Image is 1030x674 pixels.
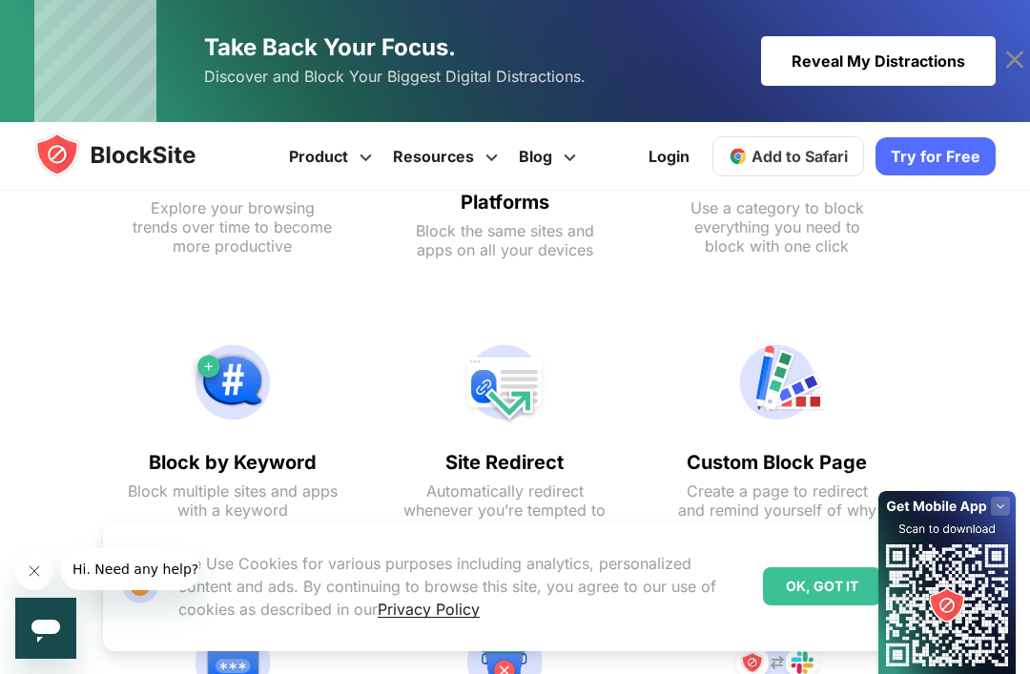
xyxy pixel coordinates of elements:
text: Custom Block Page [672,451,882,474]
div: OK, GOT IT [763,567,881,605]
text: Block the same sites and apps on all your devices [400,221,609,259]
img: chrome-icon.svg [729,147,748,166]
text: Site Redirect [400,451,609,474]
a: Product [281,122,385,191]
a: Resources [385,122,511,191]
text: Block by Keyword [128,451,338,474]
text: Create a page to redirect and remind yourself of why you need to stay focused [672,481,882,539]
a: Add to Safari [712,136,864,176]
span: Discover and Block Your Biggest Digital Distractions. [204,63,586,91]
text: Block multiple sites and apps with a keyword [128,481,338,520]
p: We Use Cookies for various purposes including analytics, personalized content and ads. By continu... [178,552,748,621]
a: Blog [511,122,589,191]
text: Explore your browsing trends over time to become more productive [128,198,338,255]
iframe: Close message [15,552,53,590]
a: Try for Free [875,137,996,175]
a: Privacy Policy [378,600,480,619]
img: blocksite-icon.5d769676.svg [34,132,233,177]
text: Use a category to block everything you need to block with one click [672,198,882,255]
iframe: Message from company [61,548,199,590]
a: Login [637,133,701,179]
iframe: Button to launch messaging window [15,598,76,659]
span: Take Back Your Focus. [204,33,456,61]
span: Add to Safari [752,147,848,166]
text: Automatically redirect whenever you’re tempted to open a blocked site or app [400,481,609,539]
div: Reveal My Distractions [761,36,996,86]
